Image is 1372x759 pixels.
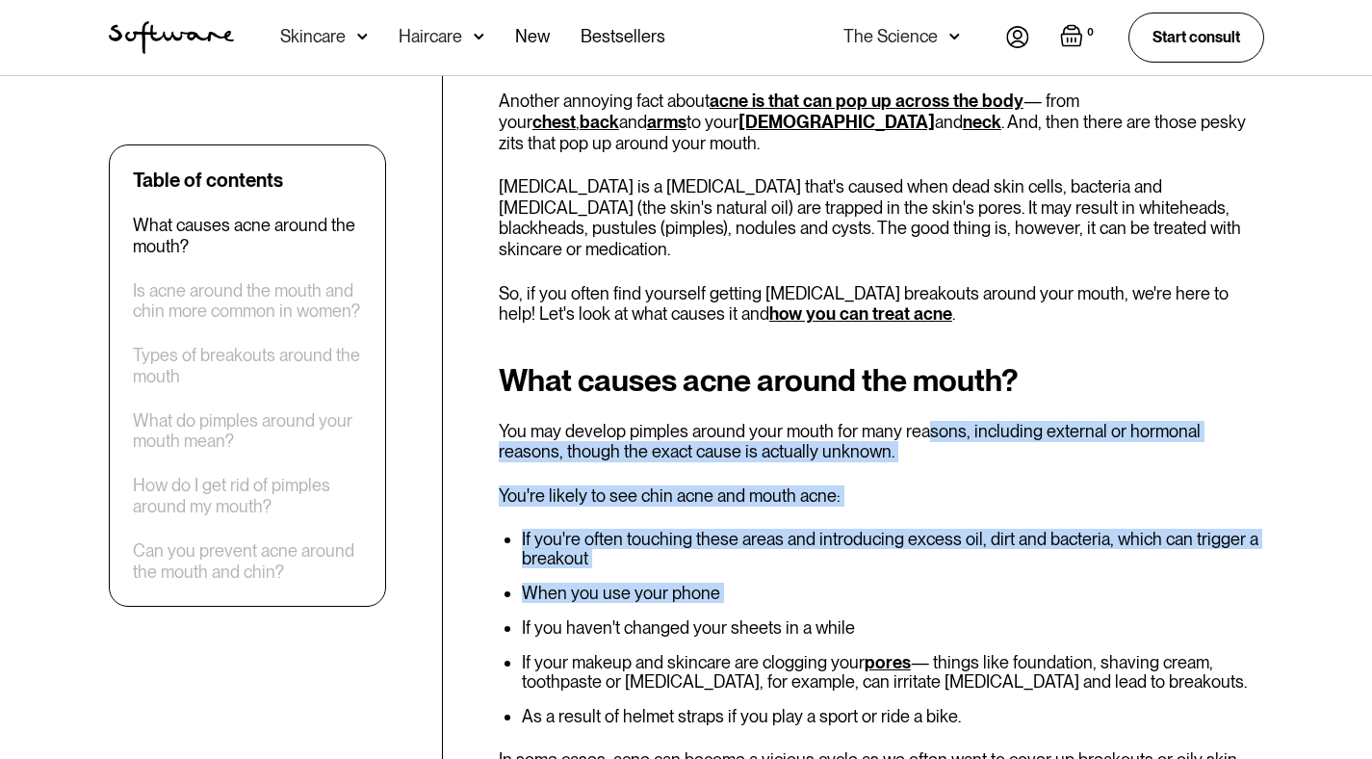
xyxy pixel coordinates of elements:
img: arrow down [474,27,484,46]
li: If you're often touching these areas and introducing excess oil, dirt and bacteria, which can tri... [522,530,1264,568]
p: [MEDICAL_DATA] is a [MEDICAL_DATA] that's caused when dead skin cells, bacteria and [MEDICAL_DATA... [499,176,1264,259]
a: Types of breakouts around the mouth [133,345,362,386]
a: back [580,112,619,132]
a: Can you prevent acne around the mouth and chin? [133,540,362,582]
img: arrow down [949,27,960,46]
div: 0 [1083,24,1098,41]
h2: What causes acne around the mouth? [499,363,1264,398]
a: neck [963,112,1001,132]
a: acne is that can pop up across the body [710,91,1023,111]
a: Open empty cart [1060,24,1098,51]
a: home [109,21,234,54]
a: What causes acne around the mouth? [133,215,362,256]
a: Is acne around the mouth and chin more common in women? [133,280,362,322]
li: If you haven't changed your sheets in a while [522,618,1264,638]
div: Skincare [280,27,346,46]
img: arrow down [357,27,368,46]
a: chest [532,112,576,132]
li: As a result of helmet straps if you play a sport or ride a bike. [522,707,1264,726]
a: How do I get rid of pimples around my mouth? [133,475,362,516]
a: Start consult [1128,13,1264,62]
p: You're likely to see chin acne and mouth acne: [499,485,1264,507]
p: Another annoying fact about — from your , and to your and . And, then there are those pesky zits ... [499,91,1264,153]
div: Haircare [399,27,462,46]
p: So, if you often find yourself getting [MEDICAL_DATA] breakouts around your mouth, we're here to ... [499,283,1264,325]
div: The Science [843,27,938,46]
a: arms [647,112,686,132]
p: You may develop pimples around your mouth for many reasons, including external or hormonal reason... [499,421,1264,462]
li: If your makeup and skincare are clogging your — things like foundation, shaving cream, toothpaste... [522,653,1264,692]
a: [DEMOGRAPHIC_DATA] [738,112,935,132]
li: When you use your phone [522,584,1264,603]
a: What do pimples around your mouth mean? [133,410,362,452]
a: how you can treat acne [769,303,952,324]
a: pores [865,652,911,672]
img: Software Logo [109,21,234,54]
div: Table of contents [133,169,283,192]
